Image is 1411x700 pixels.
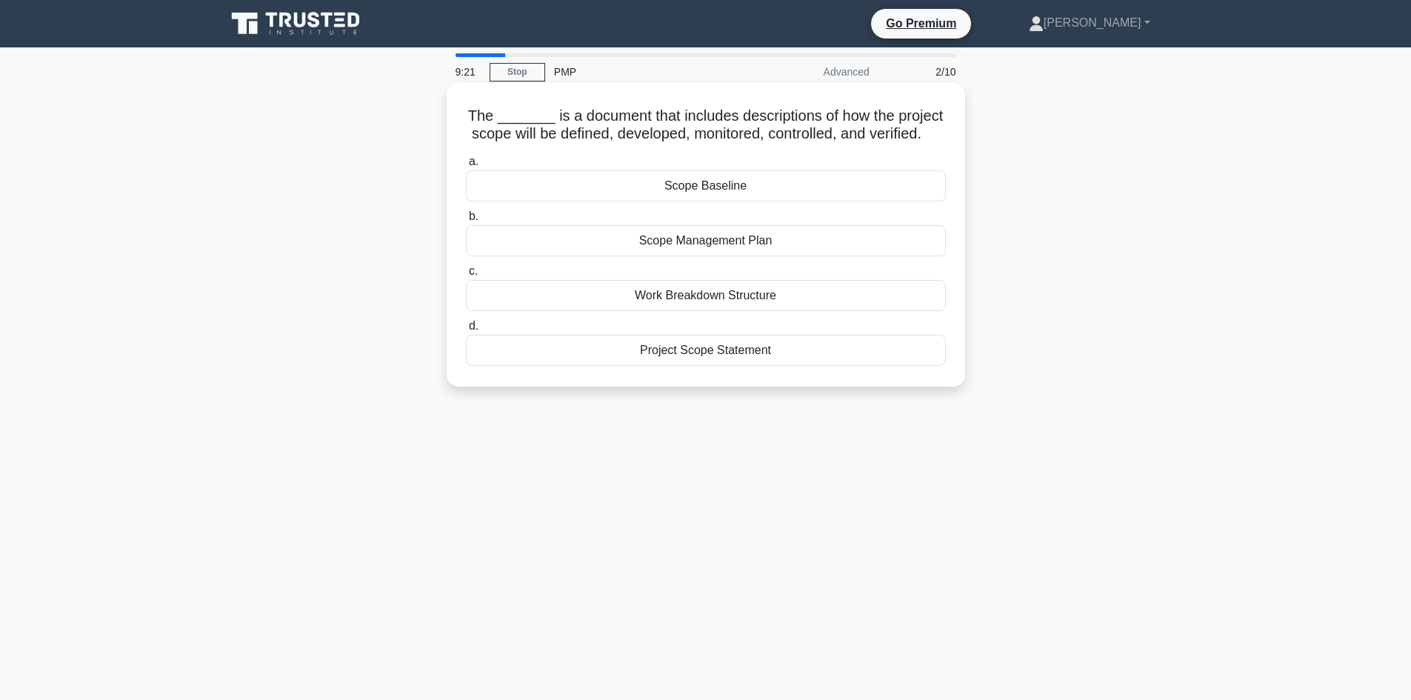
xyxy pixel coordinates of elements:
div: Advanced [749,57,878,87]
div: Scope Management Plan [466,225,946,256]
a: Stop [490,63,545,81]
span: a. [469,155,478,167]
span: c. [469,264,478,277]
div: 9:21 [447,57,490,87]
div: Work Breakdown Structure [466,280,946,311]
div: Project Scope Statement [466,335,946,366]
a: [PERSON_NAME] [993,8,1186,38]
span: b. [469,210,478,222]
h5: The _______ is a document that includes descriptions of how the project scope will be defined, de... [464,107,947,144]
div: 2/10 [878,57,965,87]
div: PMP [545,57,749,87]
span: d. [469,319,478,332]
a: Go Premium [877,14,965,33]
div: Scope Baseline [466,170,946,201]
